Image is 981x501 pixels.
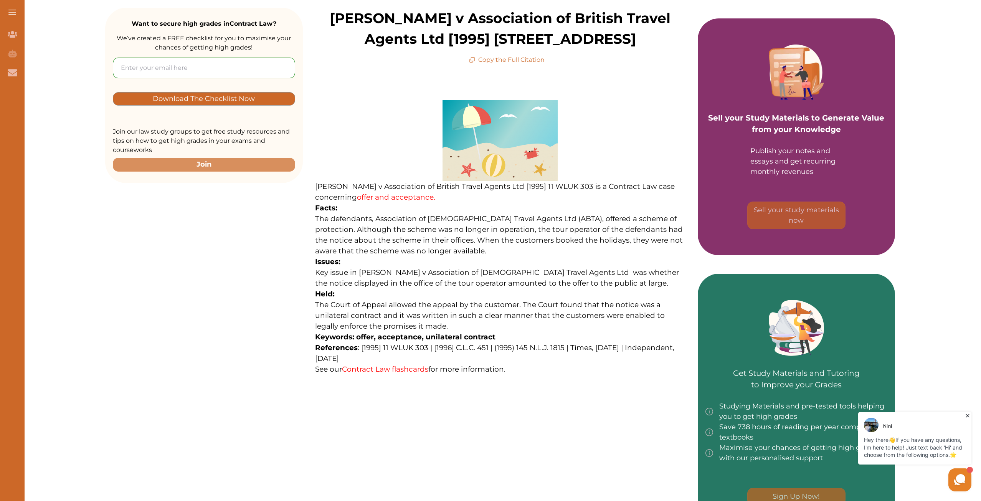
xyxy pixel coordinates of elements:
[315,268,679,288] span: Key issue in [PERSON_NAME] v Association of [DEMOGRAPHIC_DATA] Travel Agents Ltd was whether the ...
[113,92,295,106] button: [object Object]
[750,146,842,177] div: Publish your notes and essays and get recurring monthly revenues
[315,332,495,341] strong: Keywords: offer, acceptance, unilateral contract
[705,97,888,135] p: Sell your Study Materials to Generate Value from your Knowledge
[113,127,295,155] p: Join our law study groups to get free study resources and tips on how to get high grades in your ...
[153,94,255,103] p: Download The Checklist Now
[705,443,888,463] div: Maximise your chances of getting high grades with our personalised support
[132,20,276,27] strong: Want to secure high grades in Contract Law ?
[443,100,558,181] img: beach-3121393_640-300x212.png
[315,182,675,202] span: [PERSON_NAME] v Association of British Travel Agents Ltd [1995] 11 WLUK 303 is a Contract Law cas...
[315,343,358,352] strong: References
[315,257,340,266] strong: Issues:
[705,401,888,422] div: Studying Materials and pre-tested tools helping you to get high grades
[705,401,713,422] img: info-img
[705,443,713,463] img: info-img
[315,214,683,255] span: The defendants, Association of [DEMOGRAPHIC_DATA] Travel Agents Ltd (ABTA), offered a scheme of p...
[769,45,824,100] img: Purple card image
[751,205,842,226] p: Sell your study materials now
[357,193,435,202] a: offer and acceptance.
[705,422,888,443] div: Save 738 hours of reading per year compared to textbooks
[113,58,295,78] input: Enter your email here
[342,365,428,374] a: Contract Law flashcards
[117,35,291,51] span: We’ve created a FREE checklist for you to maximise your chances of getting high grades!
[315,365,505,374] span: See our for more information.
[315,343,674,363] span: : [1995] 11 WLUK 303 | [1996] C.L.C. 451 | (1995) 145 N.L.J. 1815 | Times, [DATE] | Independent, ...
[705,422,713,443] img: info-img
[469,55,545,64] p: Copy the Full Citation
[747,202,846,229] button: [object Object]
[303,8,698,49] p: [PERSON_NAME] v Association of British Travel Agents Ltd [1995] [STREET_ADDRESS]
[769,300,824,356] img: Green card image
[315,289,335,298] strong: Held:
[315,203,337,212] strong: Facts:
[315,300,665,331] span: The Court of Appeal allowed the appeal by the customer. The Court found that the notice was a uni...
[113,158,295,171] button: Join
[733,352,860,390] p: Get Study Materials and Tutoring to Improve your Grades
[797,410,973,493] iframe: HelpCrunch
